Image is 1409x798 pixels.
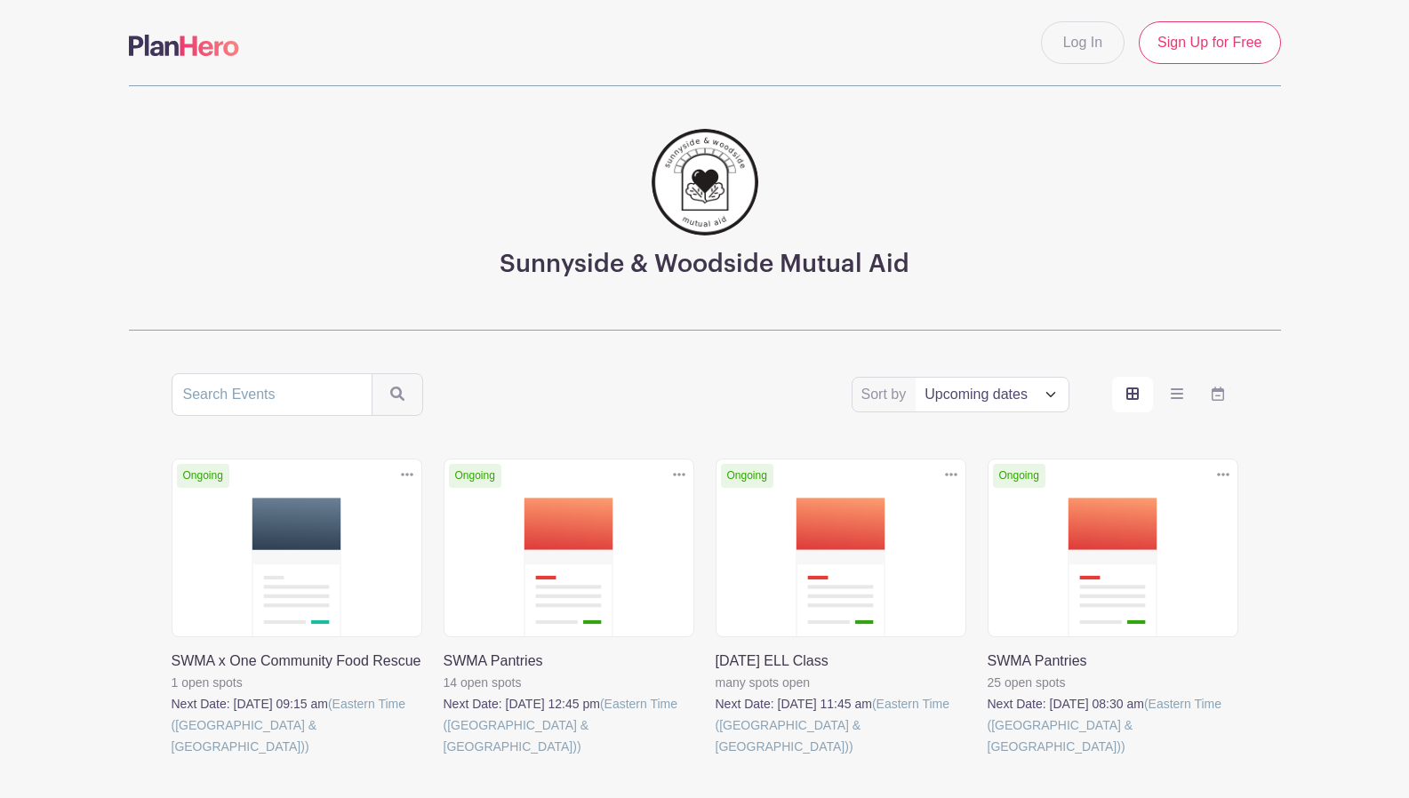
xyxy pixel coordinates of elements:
[500,250,909,280] h3: Sunnyside & Woodside Mutual Aid
[129,35,239,56] img: logo-507f7623f17ff9eddc593b1ce0a138ce2505c220e1c5a4e2b4648c50719b7d32.svg
[1041,21,1125,64] a: Log In
[1139,21,1280,64] a: Sign Up for Free
[172,373,372,416] input: Search Events
[652,129,758,235] img: 256.png
[861,384,912,405] label: Sort by
[1112,377,1238,412] div: order and view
